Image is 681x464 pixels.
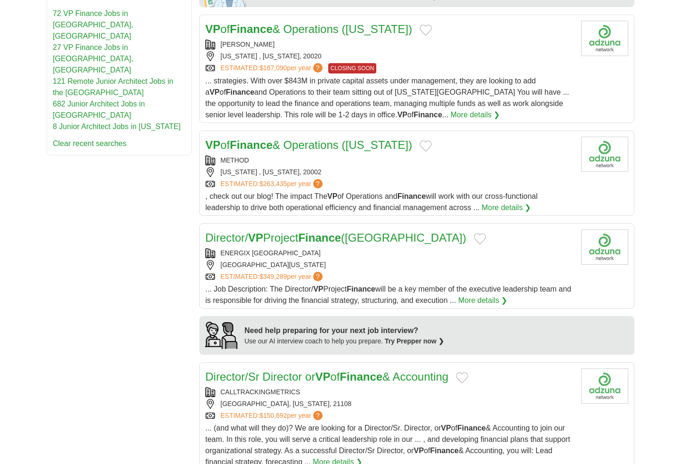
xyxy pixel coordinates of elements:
[385,337,444,345] a: Try Prepper now ❯
[581,137,628,172] img: Company logo
[205,370,448,383] a: Director/Sr Director orVPofFinance& Accounting
[397,111,407,119] strong: VP
[397,192,426,200] strong: Finance
[230,138,273,151] strong: Finance
[347,285,375,293] strong: Finance
[205,23,412,35] a: VPofFinance& Operations ([US_STATE])
[340,370,382,383] strong: Finance
[226,88,254,96] strong: Finance
[581,368,628,404] img: Company logo
[205,23,220,35] strong: VP
[244,336,444,346] div: Use our AI interview coach to help you prepare.
[328,63,377,73] span: CLOSING SOON
[205,231,466,244] a: Director/VPProjectFinance([GEOGRAPHIC_DATA])
[248,231,263,244] strong: VP
[327,192,337,200] strong: VP
[205,248,574,258] div: ENERGIX [GEOGRAPHIC_DATA]
[53,9,133,40] a: 72 VP Finance Jobs in [GEOGRAPHIC_DATA], [GEOGRAPHIC_DATA]
[259,180,287,187] span: $263,435
[315,370,330,383] strong: VP
[313,411,323,420] span: ?
[205,155,574,165] div: METHOD
[220,411,324,421] a: ESTIMATED:$150,692per year?
[313,179,323,188] span: ?
[474,233,486,244] button: Add to favorite jobs
[53,139,127,147] a: Clear recent searches
[413,111,442,119] strong: Finance
[205,77,569,119] span: ... strategies. With over $843M in private capital assets under management, they are looking to a...
[205,285,571,304] span: ... Job Description: The Director/ Project will be a key member of the executive leadership team ...
[53,122,181,130] a: 8 Junior Architect Jobs in [US_STATE]
[230,23,273,35] strong: Finance
[420,24,432,36] button: Add to favorite jobs
[581,21,628,56] img: Company logo
[482,202,531,213] a: More details ❯
[313,63,323,73] span: ?
[53,43,133,74] a: 27 VP Finance Jobs in [GEOGRAPHIC_DATA], [GEOGRAPHIC_DATA]
[441,424,451,432] strong: VP
[210,88,219,96] strong: VP
[220,63,324,73] a: ESTIMATED:$167,090per year?
[430,447,458,455] strong: Finance
[205,260,574,270] div: [GEOGRAPHIC_DATA][US_STATE]
[581,229,628,265] img: Company logo
[205,399,574,409] div: [GEOGRAPHIC_DATA], [US_STATE], 21108
[205,167,574,177] div: [US_STATE] , [US_STATE], 20002
[259,64,287,72] span: $167,090
[220,272,324,282] a: ESTIMATED:$349,289per year?
[205,138,220,151] strong: VP
[458,295,508,306] a: More details ❯
[451,109,500,121] a: More details ❯
[205,387,574,397] div: CALLTRACKINGMETRICS
[313,272,323,281] span: ?
[244,325,444,336] div: Need help preparing for your next job interview?
[220,179,324,189] a: ESTIMATED:$263,435per year?
[53,100,145,119] a: 682 Junior Architect Jobs in [GEOGRAPHIC_DATA]
[205,138,412,151] a: VPofFinance& Operations ([US_STATE])
[53,77,173,97] a: 121 Remote Junior Architect Jobs in the [GEOGRAPHIC_DATA]
[205,192,538,212] span: , check out our blog! The impact The of Operations and will work with our cross-functional leader...
[456,372,468,383] button: Add to favorite jobs
[259,273,287,280] span: $349,289
[420,140,432,152] button: Add to favorite jobs
[457,424,486,432] strong: Finance
[298,231,341,244] strong: Finance
[205,40,574,49] div: [PERSON_NAME]
[414,447,424,455] strong: VP
[259,412,287,419] span: $150,692
[313,285,323,293] strong: VP
[205,51,574,61] div: [US_STATE] , [US_STATE], 20020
